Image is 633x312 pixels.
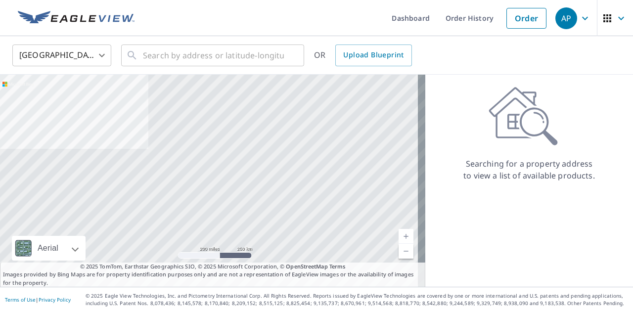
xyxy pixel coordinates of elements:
[399,229,413,244] a: Current Level 5, Zoom In
[39,296,71,303] a: Privacy Policy
[5,296,36,303] a: Terms of Use
[18,11,135,26] img: EV Logo
[335,45,411,66] a: Upload Blueprint
[12,236,86,261] div: Aerial
[343,49,404,61] span: Upload Blueprint
[555,7,577,29] div: AP
[399,244,413,259] a: Current Level 5, Zoom Out
[143,42,284,69] input: Search by address or latitude-longitude
[86,292,628,307] p: © 2025 Eagle View Technologies, Inc. and Pictometry International Corp. All Rights Reserved. Repo...
[314,45,412,66] div: OR
[506,8,546,29] a: Order
[35,236,61,261] div: Aerial
[463,158,595,181] p: Searching for a property address to view a list of available products.
[286,263,327,270] a: OpenStreetMap
[5,297,71,303] p: |
[80,263,346,271] span: © 2025 TomTom, Earthstar Geographics SIO, © 2025 Microsoft Corporation, ©
[12,42,111,69] div: [GEOGRAPHIC_DATA]
[329,263,346,270] a: Terms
